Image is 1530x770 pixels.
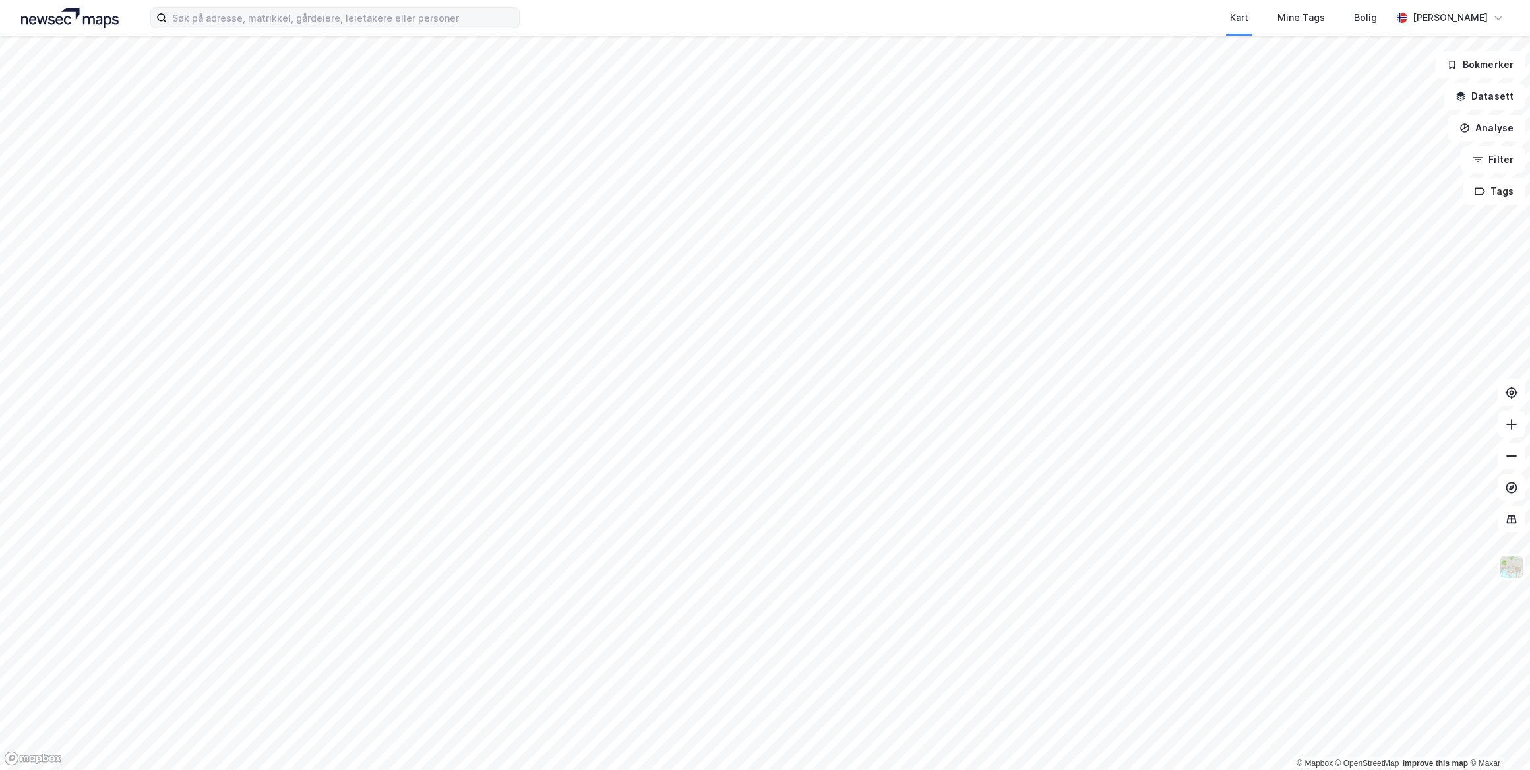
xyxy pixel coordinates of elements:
div: Mine Tags [1277,10,1325,26]
div: [PERSON_NAME] [1413,10,1488,26]
iframe: Chat Widget [1464,707,1530,770]
button: Datasett [1444,83,1525,110]
a: Mapbox [1297,759,1333,768]
button: Bokmerker [1436,51,1525,78]
a: Mapbox homepage [4,751,62,766]
button: Tags [1463,178,1525,205]
img: Z [1499,554,1524,579]
button: Filter [1461,146,1525,173]
input: Søk på adresse, matrikkel, gårdeiere, leietakere eller personer [167,8,519,28]
img: logo.a4113a55bc3d86da70a041830d287a7e.svg [21,8,119,28]
div: Bolig [1354,10,1377,26]
a: Improve this map [1403,759,1468,768]
button: Analyse [1448,115,1525,141]
div: Kart [1230,10,1248,26]
a: OpenStreetMap [1335,759,1399,768]
div: Kontrollprogram for chat [1464,707,1530,770]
